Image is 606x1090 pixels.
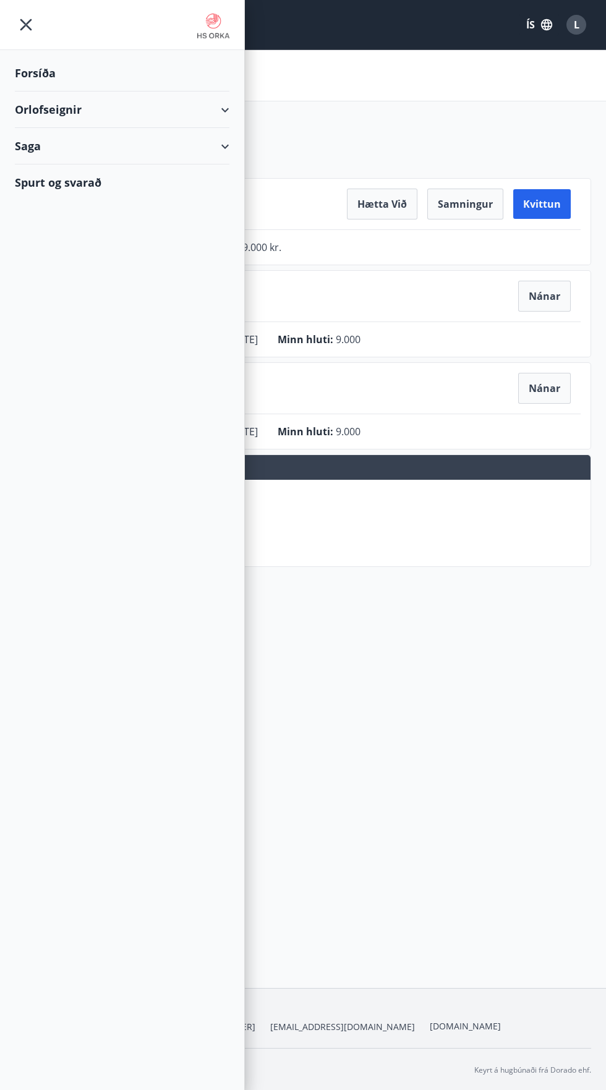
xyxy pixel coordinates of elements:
[574,18,579,32] span: L
[513,189,571,219] button: Kvittun
[15,55,229,92] div: Forsíða
[15,128,229,164] div: Saga
[474,1065,591,1076] p: Keyrt á hugbúnaði frá Dorado ehf.
[518,281,571,312] button: Nánar
[25,495,586,507] p: Inneign
[15,14,37,36] button: menu
[519,14,559,36] button: ÍS
[15,92,229,128] div: Orlofseignir
[15,164,229,200] div: Spurt og svarað
[518,373,571,404] button: Nánar
[347,189,417,219] button: Hætta við
[242,241,281,254] span: 9.000 kr.
[561,10,591,40] button: L
[427,189,503,219] button: Samningur
[278,425,333,438] span: Minn hluti :
[430,1020,501,1032] a: [DOMAIN_NAME]
[270,1021,415,1033] span: [EMAIL_ADDRESS][DOMAIN_NAME]
[25,539,586,551] p: Umsóknir
[25,517,586,529] p: Punktar
[197,14,229,38] img: union_logo
[336,425,361,438] span: 9.000
[278,333,333,346] span: Minn hluti :
[336,333,361,346] span: 9.000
